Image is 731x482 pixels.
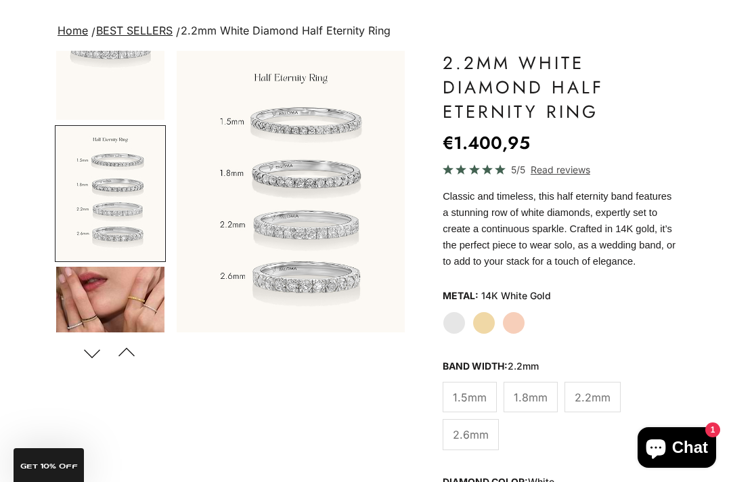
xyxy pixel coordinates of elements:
span: Read reviews [531,162,590,177]
img: #YellowGold #WhiteGold #RoseGold [56,127,164,261]
button: Go to item 10 [55,265,166,402]
span: 1.8mm [514,389,548,406]
img: #YellowGold #WhiteGold #RoseGold [56,267,164,401]
legend: Band Width: [443,356,539,376]
a: 5/5 Read reviews [443,162,676,177]
span: 2.2mm [575,389,611,406]
sale-price: €1.400,95 [443,129,530,156]
nav: breadcrumbs [55,22,676,41]
span: 5/5 [511,162,525,177]
span: Classic and timeless, this half eternity band features a stunning row of white diamonds, expertly... [443,191,675,267]
button: Go to item 9 [55,125,166,262]
a: BEST SELLERS [96,24,173,37]
inbox-online-store-chat: Shopify online store chat [634,427,720,471]
span: GET 10% Off [20,463,78,470]
legend: Metal: [443,286,479,306]
span: 2.2mm White Diamond Half Eternity Ring [181,24,391,37]
variant-option-value: 14K White Gold [481,286,551,306]
div: GET 10% Off [14,448,84,482]
variant-option-value: 2.2mm [508,360,539,372]
a: Home [58,24,88,37]
div: Item 9 of 23 [177,51,405,332]
h1: 2.2mm White Diamond Half Eternity Ring [443,51,676,124]
span: 1.5mm [453,389,487,406]
img: #YellowGold #WhiteGold #RoseGold [177,51,405,332]
span: 2.6mm [453,426,489,443]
